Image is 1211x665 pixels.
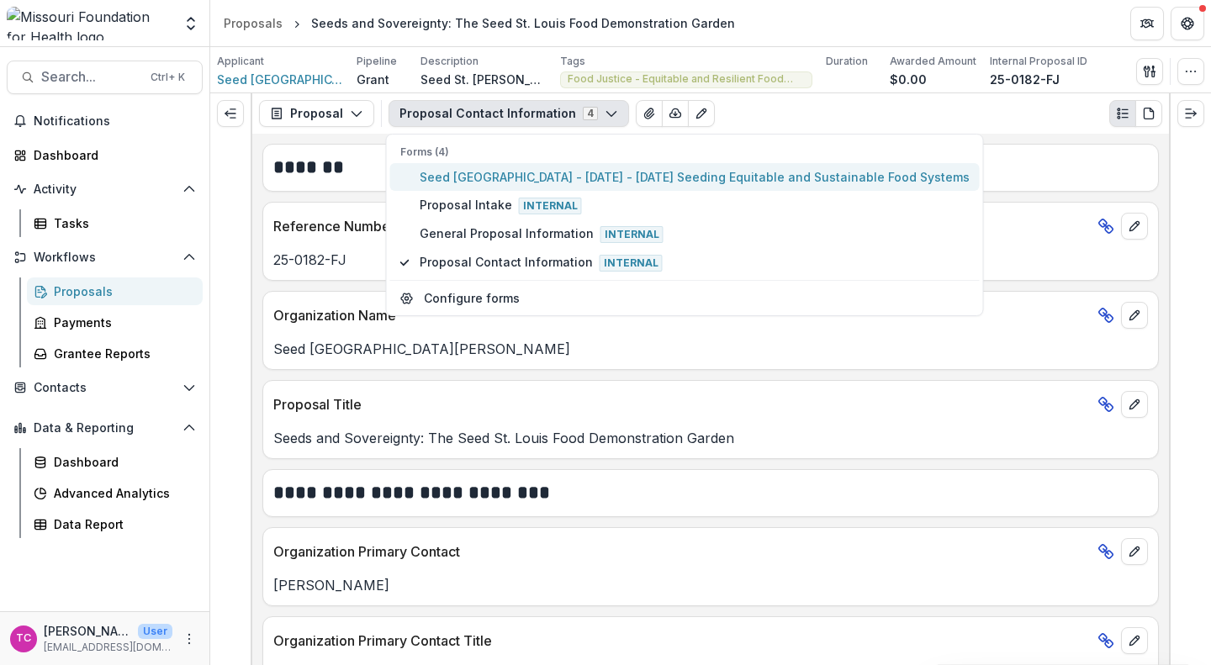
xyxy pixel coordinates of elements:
[273,305,1091,325] p: Organization Name
[600,255,663,272] span: Internal
[34,146,189,164] div: Dashboard
[1171,7,1204,40] button: Get Help
[27,479,203,507] a: Advanced Analytics
[224,14,283,32] div: Proposals
[54,515,189,533] div: Data Report
[273,631,1091,651] p: Organization Primary Contact Title
[27,448,203,476] a: Dashboard
[7,414,203,441] button: Open Data & Reporting
[54,453,189,471] div: Dashboard
[54,282,189,300] div: Proposals
[1121,391,1148,418] button: edit
[420,253,970,272] span: Proposal Contact Information
[1121,627,1148,654] button: edit
[636,100,663,127] button: View Attached Files
[273,575,1148,595] p: [PERSON_NAME]
[7,61,203,94] button: Search...
[420,224,970,243] span: General Proposal Information
[217,71,343,88] a: Seed [GEOGRAPHIC_DATA][PERSON_NAME]
[7,244,203,271] button: Open Workflows
[138,624,172,639] p: User
[990,71,1060,88] p: 25-0182-FJ
[7,7,172,40] img: Missouri Foundation for Health logo
[273,394,1091,414] p: Proposal Title
[27,209,203,237] a: Tasks
[1121,538,1148,565] button: edit
[389,100,629,127] button: Proposal Contact Information4
[34,381,176,395] span: Contacts
[1121,302,1148,329] button: edit
[34,182,176,197] span: Activity
[217,11,289,35] a: Proposals
[179,7,203,40] button: Open entity switcher
[27,340,203,367] a: Grantee Reports
[400,145,970,160] p: Forms (4)
[27,309,203,336] a: Payments
[34,421,176,435] span: Data & Reporting
[1121,213,1148,240] button: edit
[7,108,203,135] button: Notifications
[420,71,547,88] p: Seed St. [PERSON_NAME] requests funding for staff and materials for the demonstration garden. The...
[217,100,244,127] button: Expand left
[34,251,176,265] span: Workflows
[1135,100,1162,127] button: PDF view
[1130,7,1164,40] button: Partners
[1109,100,1136,127] button: Plaintext view
[54,214,189,232] div: Tasks
[27,277,203,305] a: Proposals
[990,54,1087,69] p: Internal Proposal ID
[54,314,189,331] div: Payments
[420,168,970,186] span: Seed [GEOGRAPHIC_DATA] - [DATE] - [DATE] Seeding Equitable and Sustainable Food Systems
[357,71,389,88] p: Grant
[16,633,31,644] div: Tori Cope
[41,69,140,85] span: Search...
[560,54,585,69] p: Tags
[273,339,1148,359] p: Seed [GEOGRAPHIC_DATA][PERSON_NAME]
[273,541,1091,562] p: Organization Primary Contact
[44,640,172,655] p: [EMAIL_ADDRESS][DOMAIN_NAME]
[273,428,1148,448] p: Seeds and Sovereignty: The Seed St. Louis Food Demonstration Garden
[420,196,970,214] span: Proposal Intake
[44,622,131,640] p: [PERSON_NAME]
[826,54,868,69] p: Duration
[27,510,203,538] a: Data Report
[890,71,927,88] p: $0.00
[259,100,374,127] button: Proposal
[54,484,189,502] div: Advanced Analytics
[600,226,664,243] span: Internal
[147,68,188,87] div: Ctrl + K
[357,54,397,69] p: Pipeline
[688,100,715,127] button: Edit as form
[273,216,1091,236] p: Reference Number
[519,198,582,214] span: Internal
[34,114,196,129] span: Notifications
[1177,100,1204,127] button: Expand right
[420,54,479,69] p: Description
[179,629,199,649] button: More
[890,54,976,69] p: Awarded Amount
[54,345,189,362] div: Grantee Reports
[217,54,264,69] p: Applicant
[568,73,805,85] span: Food Justice - Equitable and Resilient Food Systems
[273,250,1148,270] p: 25-0182-FJ
[7,176,203,203] button: Open Activity
[311,14,735,32] div: Seeds and Sovereignty: The Seed St. Louis Food Demonstration Garden
[7,374,203,401] button: Open Contacts
[217,11,742,35] nav: breadcrumb
[7,141,203,169] a: Dashboard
